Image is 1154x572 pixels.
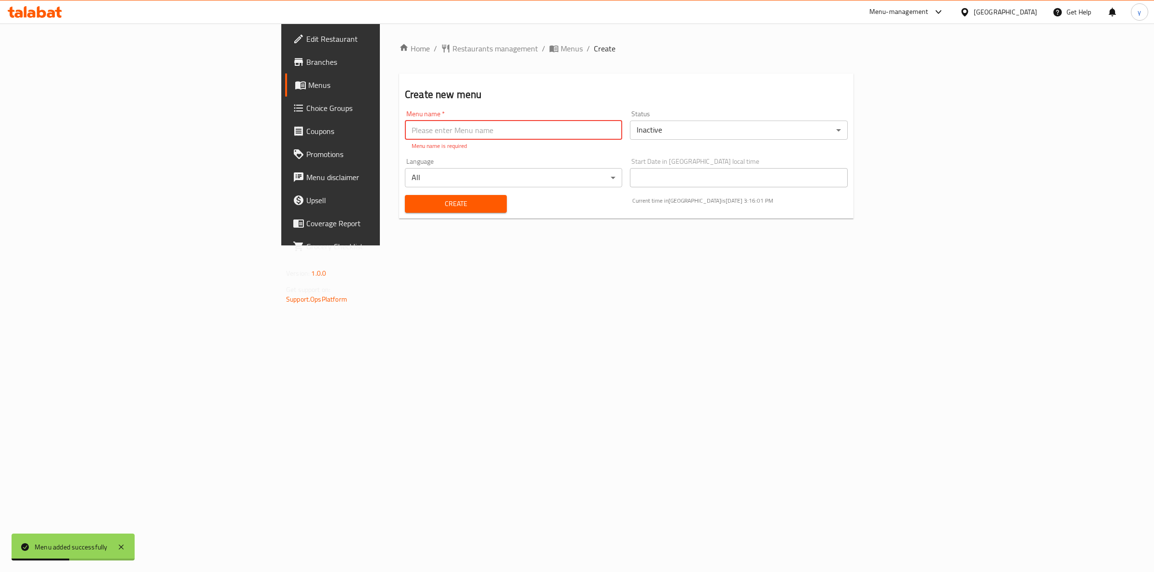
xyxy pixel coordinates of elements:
div: [GEOGRAPHIC_DATA] [974,7,1037,17]
span: Create [413,198,499,210]
nav: breadcrumb [399,43,853,54]
span: Menus [561,43,583,54]
span: Coverage Report [306,218,466,229]
span: Menu disclaimer [306,171,466,183]
a: Menus [549,43,583,54]
a: Upsell [285,189,474,212]
a: Choice Groups [285,97,474,120]
span: Coupons [306,125,466,137]
span: Promotions [306,148,466,160]
span: 1.0.0 [311,267,326,280]
a: Branches [285,50,474,73]
a: Grocery Checklist [285,235,474,258]
a: Edit Restaurant [285,27,474,50]
div: Menu added successfully [35,542,108,552]
p: Current time in [GEOGRAPHIC_DATA] is [DATE] 3:16:01 PM [632,196,848,205]
span: Grocery Checklist [306,241,466,252]
span: Create [594,43,615,54]
span: Restaurants management [452,43,538,54]
span: Branches [306,56,466,68]
span: Upsell [306,195,466,206]
li: / [587,43,590,54]
span: Menus [308,79,466,91]
a: Restaurants management [441,43,538,54]
input: Please enter Menu name [405,121,622,140]
button: Create [405,195,507,213]
p: Menu name is required [412,142,615,150]
span: Edit Restaurant [306,33,466,45]
div: Menu-management [869,6,928,18]
h2: Create new menu [405,87,848,102]
div: Inactive [630,121,847,140]
a: Coupons [285,120,474,143]
a: Menu disclaimer [285,166,474,189]
a: Support.OpsPlatform [286,293,347,305]
span: y [1138,7,1141,17]
a: Promotions [285,143,474,166]
div: All [405,168,622,187]
span: Version: [286,267,310,280]
a: Menus [285,73,474,97]
span: Choice Groups [306,102,466,114]
li: / [542,43,545,54]
span: Get support on: [286,283,330,296]
a: Coverage Report [285,212,474,235]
